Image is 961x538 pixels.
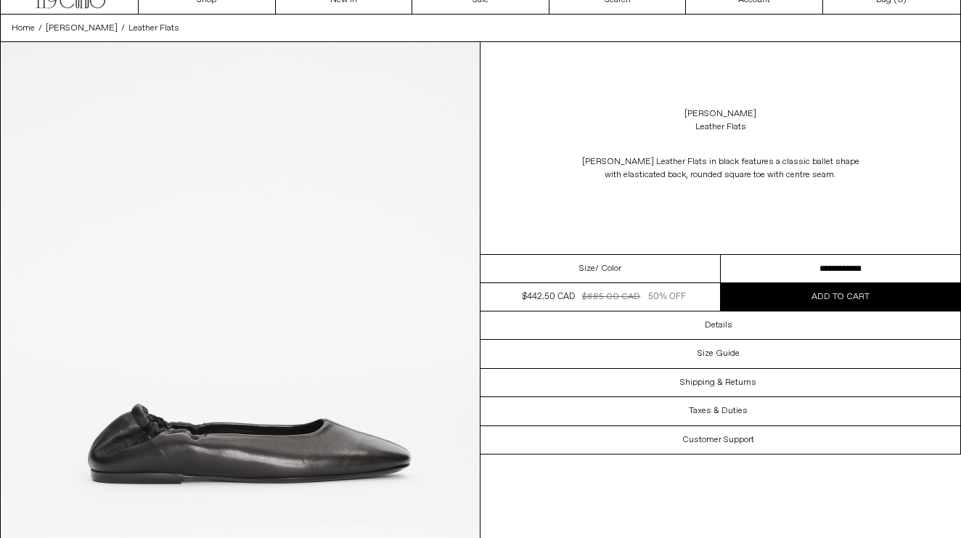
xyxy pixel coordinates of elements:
[46,23,118,34] span: [PERSON_NAME]
[689,406,748,416] h3: Taxes & Duties
[579,262,595,275] span: Size
[721,283,961,311] button: Add to cart
[582,290,640,303] div: $885.00 CAD
[38,22,42,35] span: /
[128,23,179,34] span: Leather Flats
[12,23,35,34] span: Home
[682,435,754,445] h3: Customer Support
[46,22,118,35] a: [PERSON_NAME]
[648,290,686,303] div: 50% OFF
[811,291,870,303] span: Add to cart
[128,22,179,35] a: Leather Flats
[695,121,746,134] div: Leather Flats
[680,378,756,388] h3: Shipping & Returns
[12,22,35,35] a: Home
[684,107,756,121] a: [PERSON_NAME]
[576,148,866,189] p: [PERSON_NAME] Leather Flats in black features a classic ballet shape with elasticated back, round...
[121,22,125,35] span: /
[595,262,621,275] span: / Color
[705,320,732,330] h3: Details
[698,349,740,359] h3: Size Guide
[522,290,575,303] div: $442.50 CAD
